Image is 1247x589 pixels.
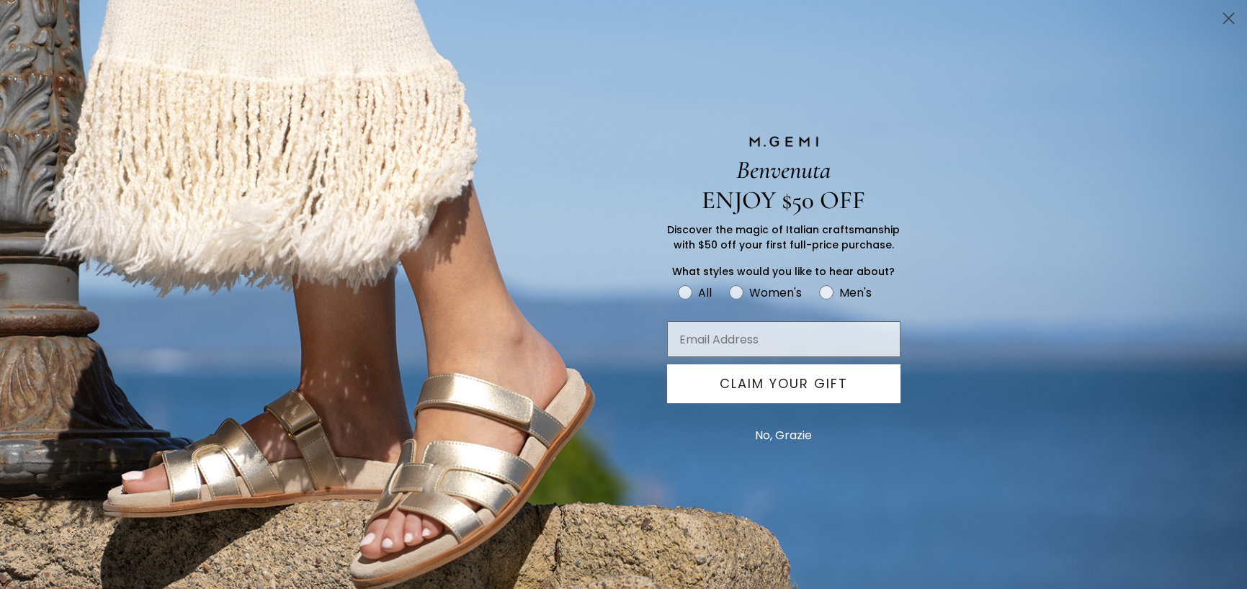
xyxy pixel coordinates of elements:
[672,264,895,279] span: What styles would you like to hear about?
[698,284,712,302] div: All
[667,222,900,252] span: Discover the magic of Italian craftsmanship with $50 off your first full-price purchase.
[736,155,831,185] span: Benvenuta
[748,418,819,454] button: No, Grazie
[667,321,900,357] input: Email Address
[749,284,802,302] div: Women's
[667,364,900,403] button: CLAIM YOUR GIFT
[702,185,865,215] span: ENJOY $50 OFF
[1216,6,1241,31] button: Close dialog
[748,135,820,148] img: M.GEMI
[839,284,872,302] div: Men's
